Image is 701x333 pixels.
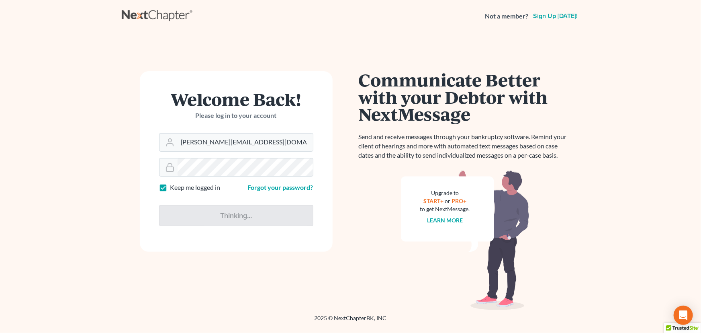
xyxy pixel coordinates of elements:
div: 2025 © NextChapterBK, INC [122,314,580,329]
a: Learn more [427,217,463,224]
input: Email Address [178,134,313,151]
strong: Not a member? [485,12,529,21]
h1: Welcome Back! [159,90,313,108]
img: nextmessage_bg-59042aed3d76b12b5cd301f8e5b87938c9018125f34e5fa2b7a6b67550977c72.svg [401,170,529,310]
div: to get NextMessage. [420,205,470,213]
a: Forgot your password? [248,183,313,191]
span: or [445,197,450,204]
div: Upgrade to [420,189,470,197]
a: Sign up [DATE]! [532,13,580,19]
a: PRO+ [452,197,466,204]
label: Keep me logged in [170,183,221,192]
p: Send and receive messages through your bankruptcy software. Remind your client of hearings and mo... [359,132,572,160]
div: Open Intercom Messenger [674,306,693,325]
input: Thinking... [159,205,313,226]
p: Please log in to your account [159,111,313,120]
a: START+ [423,197,443,204]
h1: Communicate Better with your Debtor with NextMessage [359,71,572,123]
